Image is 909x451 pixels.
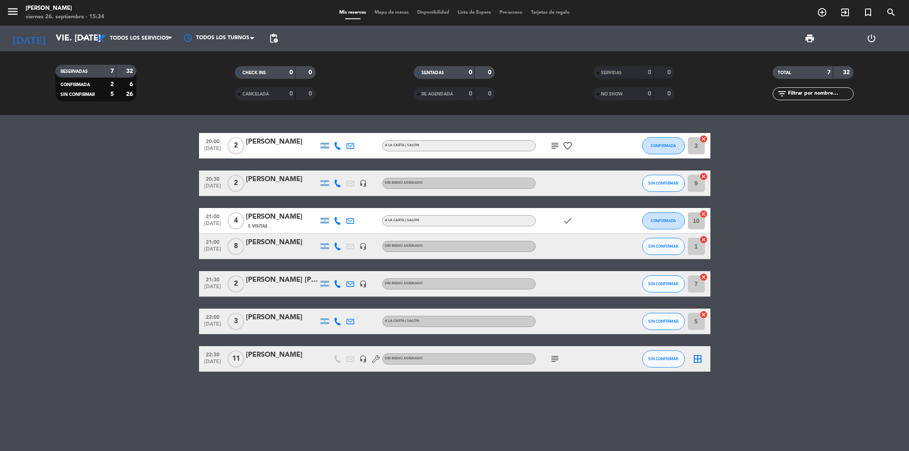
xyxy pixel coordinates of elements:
[488,91,493,97] strong: 0
[202,237,223,246] span: 21:00
[693,354,703,364] i: border_all
[228,212,244,229] span: 4
[359,280,367,288] i: headset_mic
[385,282,423,285] span: Sin menú asignado
[642,212,685,229] button: CONFIRMADA
[817,7,827,17] i: add_circle_outline
[289,91,293,97] strong: 0
[359,355,367,363] i: headset_mic
[228,313,244,330] span: 3
[648,91,651,97] strong: 0
[827,69,831,75] strong: 7
[79,33,89,43] i: arrow_drop_down
[469,91,472,97] strong: 0
[778,71,791,75] span: TOTAL
[421,92,453,96] span: RE AGENDADA
[385,244,423,248] span: Sin menú asignado
[246,275,318,286] div: [PERSON_NAME] [PERSON_NAME].
[61,69,88,74] span: RESERVADAS
[840,7,850,17] i: exit_to_app
[202,312,223,321] span: 22:00
[228,175,244,192] span: 2
[202,246,223,256] span: [DATE]
[642,350,685,367] button: SIN CONFIRMAR
[359,179,367,187] i: headset_mic
[126,68,135,74] strong: 32
[601,92,623,96] span: NO SHOW
[246,136,318,147] div: [PERSON_NAME]
[699,210,708,218] i: cancel
[886,7,896,17] i: search
[642,313,685,330] button: SIN CONFIRMAR
[667,91,672,97] strong: 0
[202,274,223,284] span: 21:30
[202,349,223,359] span: 22:30
[309,69,314,75] strong: 0
[126,91,135,97] strong: 26
[699,172,708,181] i: cancel
[202,146,223,156] span: [DATE]
[268,33,279,43] span: pending_actions
[699,310,708,319] i: cancel
[61,93,95,97] span: SIN CONFIRMAR
[488,69,493,75] strong: 0
[246,350,318,361] div: [PERSON_NAME]
[228,137,244,154] span: 2
[61,83,90,87] span: CONFIRMADA
[385,357,423,360] span: Sin menú asignado
[777,89,787,99] i: filter_list
[495,10,527,15] span: Pre-acceso
[642,137,685,154] button: CONFIRMADA
[26,4,104,13] div: [PERSON_NAME]
[228,275,244,292] span: 2
[130,81,135,87] strong: 6
[648,181,678,185] span: SIN CONFIRMAR
[642,175,685,192] button: SIN CONFIRMAR
[527,10,574,15] span: Tarjetas de regalo
[866,33,877,43] i: power_settings_new
[26,13,104,21] div: viernes 26. septiembre - 15:34
[421,71,444,75] span: SENTADAS
[202,221,223,231] span: [DATE]
[246,174,318,185] div: [PERSON_NAME]
[242,92,269,96] span: CANCELADA
[453,10,495,15] span: Lista de Espera
[648,356,678,361] span: SIN CONFIRMAR
[289,69,293,75] strong: 0
[370,10,413,15] span: Mapa de mesas
[6,5,19,21] button: menu
[246,237,318,248] div: [PERSON_NAME]
[648,319,678,324] span: SIN CONFIRMAR
[699,273,708,281] i: cancel
[110,91,114,97] strong: 5
[651,218,676,223] span: CONFIRMADA
[651,143,676,148] span: CONFIRMADA
[202,284,223,294] span: [DATE]
[863,7,873,17] i: turned_in_not
[648,69,651,75] strong: 0
[667,69,672,75] strong: 0
[335,10,370,15] span: Mis reservas
[202,173,223,183] span: 20:30
[787,89,853,98] input: Filtrar por nombre...
[550,141,560,151] i: subject
[110,68,114,74] strong: 7
[385,219,419,222] span: A LA CARTA | SALON
[228,350,244,367] span: 11
[385,319,419,323] span: A LA CARTA | SALON
[246,211,318,223] div: [PERSON_NAME]
[642,238,685,255] button: SIN CONFIRMAR
[563,141,573,151] i: favorite_border
[385,144,419,147] span: A LA CARTA | SALON
[246,312,318,323] div: [PERSON_NAME]
[242,71,266,75] span: CHECK INS
[563,216,573,226] i: check
[840,26,903,51] div: LOG OUT
[648,281,678,286] span: SIN CONFIRMAR
[248,223,268,230] span: 5 Visitas
[110,35,169,41] span: Todos los servicios
[228,238,244,255] span: 8
[648,244,678,249] span: SIN CONFIRMAR
[202,321,223,331] span: [DATE]
[601,71,622,75] span: SERVIDAS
